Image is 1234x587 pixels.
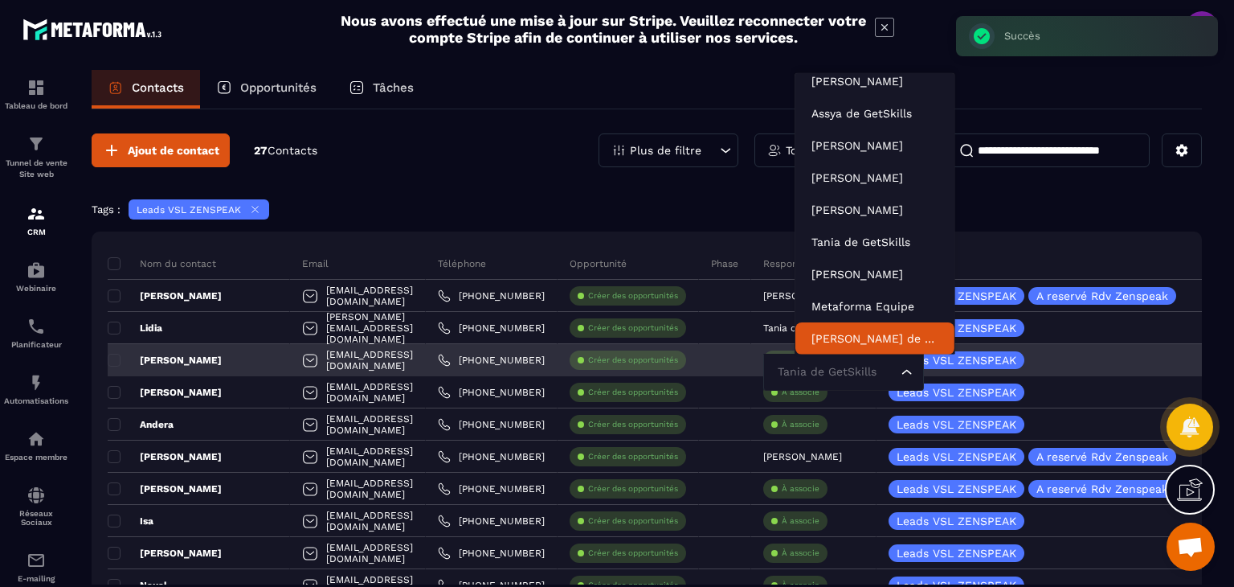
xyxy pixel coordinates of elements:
a: automationsautomationsWebinaire [4,248,68,305]
span: Ajout de contact [128,142,219,158]
p: A reservé Rdv Zenspeak [1036,483,1168,495]
p: Lidia [108,322,162,335]
p: À associe [782,515,819,527]
p: Tania de GetSkills [763,322,848,334]
p: Léna MAIREY [811,138,938,154]
img: scheduler [27,317,46,336]
img: email [27,551,46,570]
p: Créer des opportunités [588,515,678,527]
p: Créer des opportunités [588,322,678,334]
p: Leads VSL ZENSPEAK [897,451,1016,462]
p: [PERSON_NAME] [108,547,222,560]
img: automations [27,261,46,280]
p: Timéo DELALEX [811,266,938,282]
p: A reservé Rdv Zenspeak [1036,290,1168,302]
a: Contacts [92,70,200,109]
a: [PHONE_NUMBER] [438,450,545,463]
p: À associe [782,483,819,495]
p: Andera [108,418,174,431]
p: Créer des opportunités [588,355,678,366]
a: [PHONE_NUMBER] [438,482,545,495]
p: [PERSON_NAME] [108,482,222,495]
p: Tâches [373,80,414,95]
p: Créer des opportunités [588,290,678,302]
a: automationsautomationsEspace membre [4,417,68,474]
img: formation [27,204,46,224]
p: Créer des opportunités [588,548,678,559]
p: Tout le monde [786,145,864,156]
div: Search for option [763,354,924,391]
img: logo [22,14,167,44]
a: Opportunités [200,70,333,109]
p: 27 [254,143,317,158]
p: Leads VSL ZENSPEAK [137,204,241,216]
a: [PHONE_NUMBER] [438,322,545,335]
p: [PERSON_NAME] [763,451,842,462]
p: Leads VSL ZENSPEAK [897,290,1016,302]
p: Leads VSL ZENSPEAK [897,355,1016,366]
a: Tâches [333,70,430,109]
p: A reservé Rdv Zenspeak [1036,451,1168,462]
p: Tunnel de vente Site web [4,158,68,180]
p: Leads VSL ZENSPEAK [897,548,1016,559]
p: E-mailing [4,574,68,583]
img: social-network [27,486,46,505]
p: Opportunité [570,257,627,270]
p: CRM [4,228,68,236]
img: automations [27,373,46,392]
h2: Nous avons effectué une mise à jour sur Stripe. Veuillez reconnecter votre compte Stripe afin de ... [340,12,867,46]
p: Tableau de bord [4,101,68,110]
span: Contacts [268,144,317,157]
p: Webinaire [4,284,68,293]
p: Plus de filtre [630,145,701,156]
p: Assya de GetSkills [811,105,938,121]
a: [PHONE_NUMBER] [438,547,545,560]
p: Isa [108,515,153,527]
p: Créer des opportunités [588,483,678,495]
p: [PERSON_NAME] [108,450,222,463]
p: Tags : [92,203,121,216]
a: [PHONE_NUMBER] [438,418,545,431]
p: Créer des opportunités [588,451,678,462]
p: [PERSON_NAME] [108,386,222,399]
a: [PHONE_NUMBER] [438,386,545,399]
p: Contacts [132,80,184,95]
p: Téléphone [438,257,486,270]
p: Opportunités [240,80,317,95]
p: Tania de GetSkills [811,234,938,250]
a: social-networksocial-networkRéseaux Sociaux [4,474,68,539]
p: Marilyne de Getskills [811,330,938,347]
p: À associe [782,548,819,559]
p: Créer des opportunités [588,419,678,430]
p: Leads VSL ZENSPEAK [897,322,1016,334]
a: formationformationCRM [4,192,68,248]
img: automations [27,429,46,449]
p: [PERSON_NAME] [763,290,842,302]
p: Automatisations [4,396,68,405]
p: Leads VSL ZENSPEAK [897,419,1016,430]
p: Phase [711,257,738,270]
p: À associe [782,419,819,430]
p: À associe [782,387,819,398]
p: Frédéric GUEYE [811,202,938,218]
a: [PHONE_NUMBER] [438,289,545,302]
a: formationformationTableau de bord [4,66,68,122]
p: Leads VSL ZENSPEAK [897,387,1016,398]
p: Responsable [763,257,823,270]
p: Leads VSL ZENSPEAK [897,483,1016,495]
img: formation [27,134,46,154]
p: [PERSON_NAME] [108,289,222,302]
p: Nizar NCHIOUA [811,170,938,186]
a: automationsautomationsAutomatisations [4,361,68,417]
p: Nom du contact [108,257,216,270]
input: Search for option [774,363,897,381]
a: formationformationTunnel de vente Site web [4,122,68,192]
p: Email [302,257,329,270]
p: Réseaux Sociaux [4,509,68,527]
a: [PHONE_NUMBER] [438,515,545,527]
div: Ouvrir le chat [1167,523,1215,571]
a: schedulerschedulerPlanificateur [4,305,68,361]
img: formation [27,78,46,97]
p: Planificateur [4,340,68,349]
p: [PERSON_NAME] [108,354,222,367]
